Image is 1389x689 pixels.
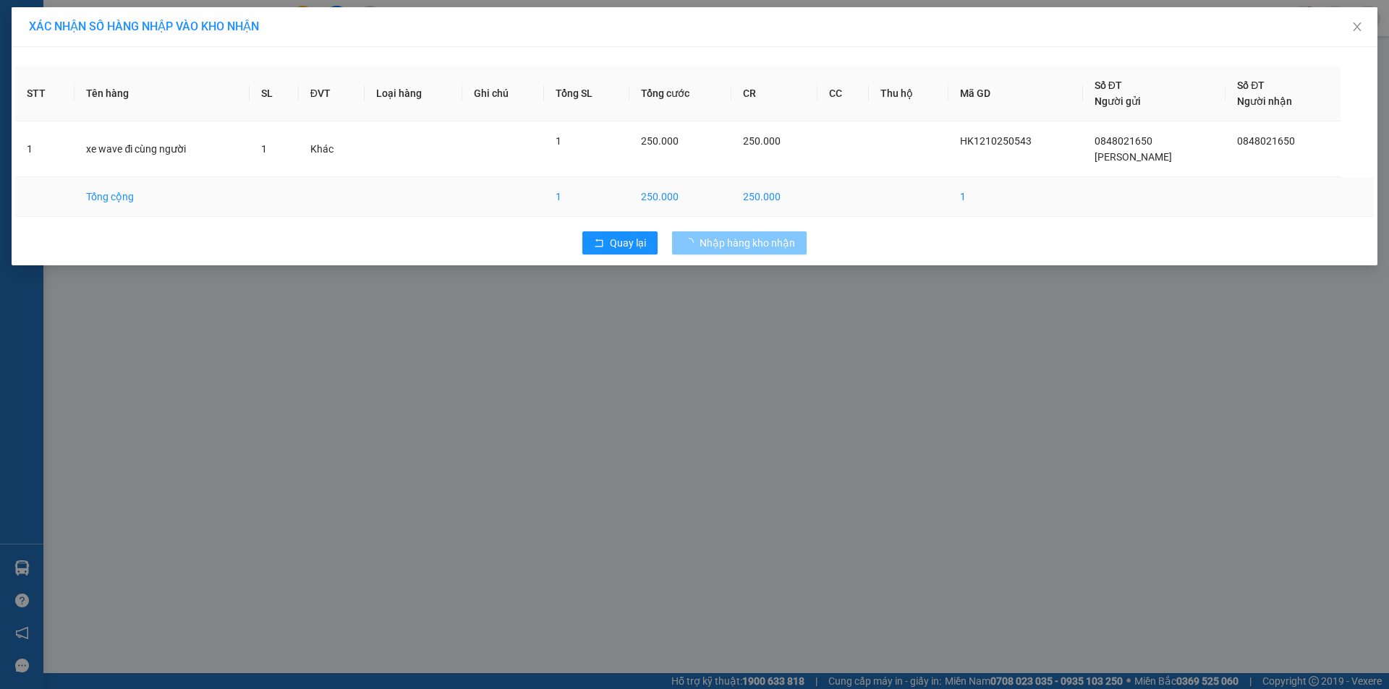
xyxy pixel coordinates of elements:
button: Close [1337,7,1377,48]
th: ĐVT [299,66,365,121]
span: close [1351,21,1363,33]
td: 250.000 [731,177,817,217]
span: Người nhận [1237,95,1292,107]
th: Tổng SL [544,66,629,121]
span: Người gửi [1095,95,1141,107]
span: 1 [556,135,561,147]
span: Nhập hàng kho nhận [700,235,795,251]
th: Loại hàng [365,66,462,121]
td: 1 [544,177,629,217]
th: CC [817,66,869,121]
span: XÁC NHẬN SỐ HÀNG NHẬP VÀO KHO NHẬN [29,20,259,33]
th: STT [15,66,75,121]
th: Tổng cước [629,66,731,121]
span: loading [684,238,700,248]
span: HK1210250543 [960,135,1032,147]
td: xe wave đi cùng người [75,121,249,177]
th: Mã GD [948,66,1083,121]
span: 0848021650 [1095,135,1152,147]
span: Số ĐT [1237,80,1265,91]
th: Thu hộ [869,66,948,121]
span: 250.000 [743,135,781,147]
button: rollbackQuay lại [582,231,658,254]
span: Quay lại [610,235,646,251]
th: CR [731,66,817,121]
th: Tên hàng [75,66,249,121]
span: rollback [594,238,604,249]
td: Khác [299,121,365,177]
span: 1 [261,143,267,155]
td: 1 [948,177,1083,217]
span: 250.000 [641,135,679,147]
span: [PERSON_NAME] [1095,151,1172,163]
td: Tổng cộng [75,177,249,217]
span: 0848021650 [1237,135,1295,147]
th: Ghi chú [462,66,545,121]
th: SL [250,66,299,121]
td: 250.000 [629,177,731,217]
span: Số ĐT [1095,80,1122,91]
td: 1 [15,121,75,177]
button: Nhập hàng kho nhận [672,231,807,254]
